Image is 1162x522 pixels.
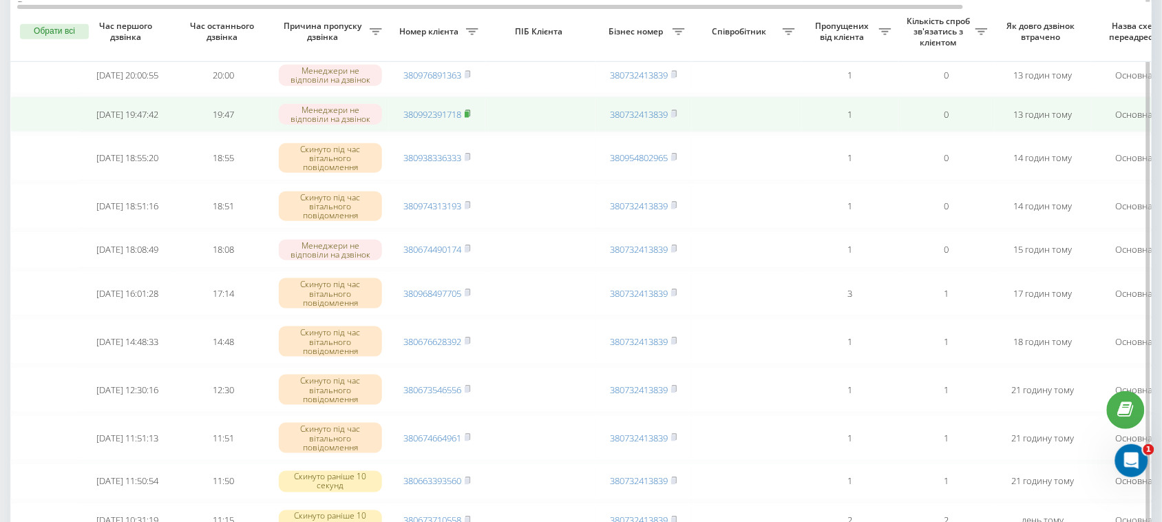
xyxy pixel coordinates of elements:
[898,271,995,316] td: 1
[403,69,461,81] a: 380976891363
[79,319,176,364] td: [DATE] 14:48:33
[176,57,272,94] td: 20:00
[898,183,995,229] td: 0
[802,183,898,229] td: 1
[403,108,461,121] a: 380992391718
[79,135,176,180] td: [DATE] 18:55:20
[898,135,995,180] td: 0
[279,423,382,453] div: Скинуто під час вітального повідомлення
[809,21,879,42] span: Пропущених від клієнта
[187,21,261,42] span: Час останнього дзвінка
[176,463,272,500] td: 11:50
[79,271,176,316] td: [DATE] 16:01:28
[898,57,995,94] td: 0
[1143,444,1154,455] span: 1
[403,243,461,255] a: 380674490174
[610,432,668,444] a: 380732413839
[995,57,1091,94] td: 13 годин тому
[403,287,461,300] a: 380968497705
[610,69,668,81] a: 380732413839
[602,26,673,37] span: Бізнес номер
[802,367,898,413] td: 1
[610,152,668,164] a: 380954802965
[279,104,382,125] div: Менеджери не відповіли на дзвінок
[995,319,1091,364] td: 18 годин тому
[610,475,668,488] a: 380732413839
[898,415,995,461] td: 1
[995,271,1091,316] td: 17 годин тому
[79,96,176,133] td: [DATE] 19:47:42
[898,231,995,268] td: 0
[176,319,272,364] td: 14:48
[802,135,898,180] td: 1
[610,200,668,212] a: 380732413839
[699,26,783,37] span: Співробітник
[610,108,668,121] a: 380732413839
[279,278,382,309] div: Скинуто під час вітального повідомлення
[176,183,272,229] td: 18:51
[79,463,176,500] td: [DATE] 11:50:54
[995,463,1091,500] td: 21 годину тому
[396,26,466,37] span: Номер клієнта
[995,367,1091,413] td: 21 годину тому
[403,475,461,488] a: 380663393560
[79,57,176,94] td: [DATE] 20:00:55
[403,432,461,444] a: 380674664961
[802,415,898,461] td: 1
[403,335,461,348] a: 380676628392
[898,319,995,364] td: 1
[176,367,272,413] td: 12:30
[79,231,176,268] td: [DATE] 18:08:49
[403,384,461,396] a: 380673546556
[610,335,668,348] a: 380732413839
[279,471,382,492] div: Скинуто раніше 10 секунд
[610,384,668,396] a: 380732413839
[898,367,995,413] td: 1
[279,65,382,85] div: Менеджери не відповіли на дзвінок
[279,191,382,222] div: Скинуто під час вітального повідомлення
[279,326,382,357] div: Скинуто під час вітального повідомлення
[802,319,898,364] td: 1
[802,463,898,500] td: 1
[1006,21,1080,42] span: Як довго дзвінок втрачено
[279,375,382,405] div: Скинуто під час вітального повідомлення
[176,135,272,180] td: 18:55
[1115,444,1148,477] iframe: Intercom live chat
[802,231,898,268] td: 1
[995,96,1091,133] td: 13 годин тому
[898,463,995,500] td: 1
[176,96,272,133] td: 19:47
[176,231,272,268] td: 18:08
[610,287,668,300] a: 380732413839
[20,24,89,39] button: Обрати всі
[79,367,176,413] td: [DATE] 12:30:16
[79,183,176,229] td: [DATE] 18:51:16
[802,57,898,94] td: 1
[90,21,165,42] span: Час першого дзвінка
[995,231,1091,268] td: 15 годин тому
[610,243,668,255] a: 380732413839
[905,16,975,48] span: Кількість спроб зв'язатись з клієнтом
[995,135,1091,180] td: 14 годин тому
[802,96,898,133] td: 1
[995,183,1091,229] td: 14 годин тому
[802,271,898,316] td: 3
[176,271,272,316] td: 17:14
[79,415,176,461] td: [DATE] 11:51:13
[279,240,382,260] div: Менеджери не відповіли на дзвінок
[898,96,995,133] td: 0
[995,415,1091,461] td: 21 годину тому
[176,415,272,461] td: 11:51
[279,143,382,174] div: Скинуто під час вітального повідомлення
[279,21,370,42] span: Причина пропуску дзвінка
[403,152,461,164] a: 380938336333
[403,200,461,212] a: 380974313193
[497,26,584,37] span: ПІБ Клієнта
